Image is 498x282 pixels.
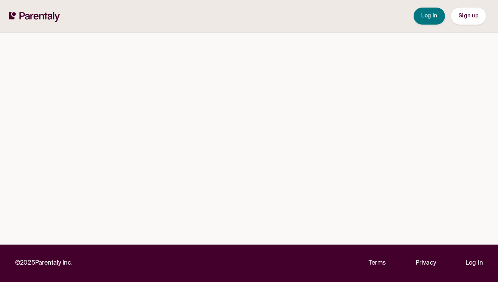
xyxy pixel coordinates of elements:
[465,258,483,268] a: Log in
[421,13,437,19] span: Log in
[416,258,436,268] a: Privacy
[369,258,386,268] a: Terms
[15,258,73,268] p: © 2025 Parentaly Inc.
[414,8,445,25] button: Log in
[451,8,486,25] button: Sign up
[459,13,478,19] span: Sign up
